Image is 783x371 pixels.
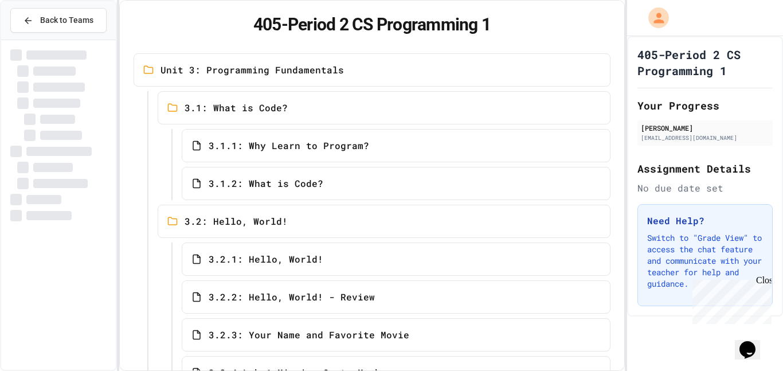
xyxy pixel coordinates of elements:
h3: Need Help? [647,214,763,228]
span: 3.2.3: Your Name and Favorite Movie [209,328,409,342]
iframe: chat widget [735,325,772,360]
span: 3.2.1: Hello, World! [209,252,323,266]
div: No due date set [637,181,773,195]
div: Chat with us now!Close [5,5,79,73]
h1: 405-Period 2 CS Programming 1 [134,14,611,35]
a: 3.2.3: Your Name and Favorite Movie [182,318,611,352]
a: 3.2.2: Hello, World! - Review [182,280,611,314]
p: Switch to "Grade View" to access the chat feature and communicate with your teacher for help and ... [647,232,763,290]
button: Back to Teams [10,8,107,33]
h2: Assignment Details [637,161,773,177]
span: 3.1.2: What is Code? [209,177,323,190]
span: Back to Teams [40,14,93,26]
a: 3.1.1: Why Learn to Program? [182,129,611,162]
span: 3.1.1: Why Learn to Program? [209,139,369,153]
a: 3.2.1: Hello, World! [182,243,611,276]
span: Unit 3: Programming Fundamentals [160,63,344,77]
span: 3.2: Hello, World! [185,214,288,228]
div: [EMAIL_ADDRESS][DOMAIN_NAME] [641,134,769,142]
div: My Account [636,5,672,31]
span: 3.2.2: Hello, World! - Review [209,290,375,304]
a: 3.1.2: What is Code? [182,167,611,200]
div: [PERSON_NAME] [641,123,769,133]
h2: Your Progress [637,97,773,114]
h1: 405-Period 2 CS Programming 1 [637,46,773,79]
span: 3.1: What is Code? [185,101,288,115]
iframe: chat widget [688,275,772,324]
